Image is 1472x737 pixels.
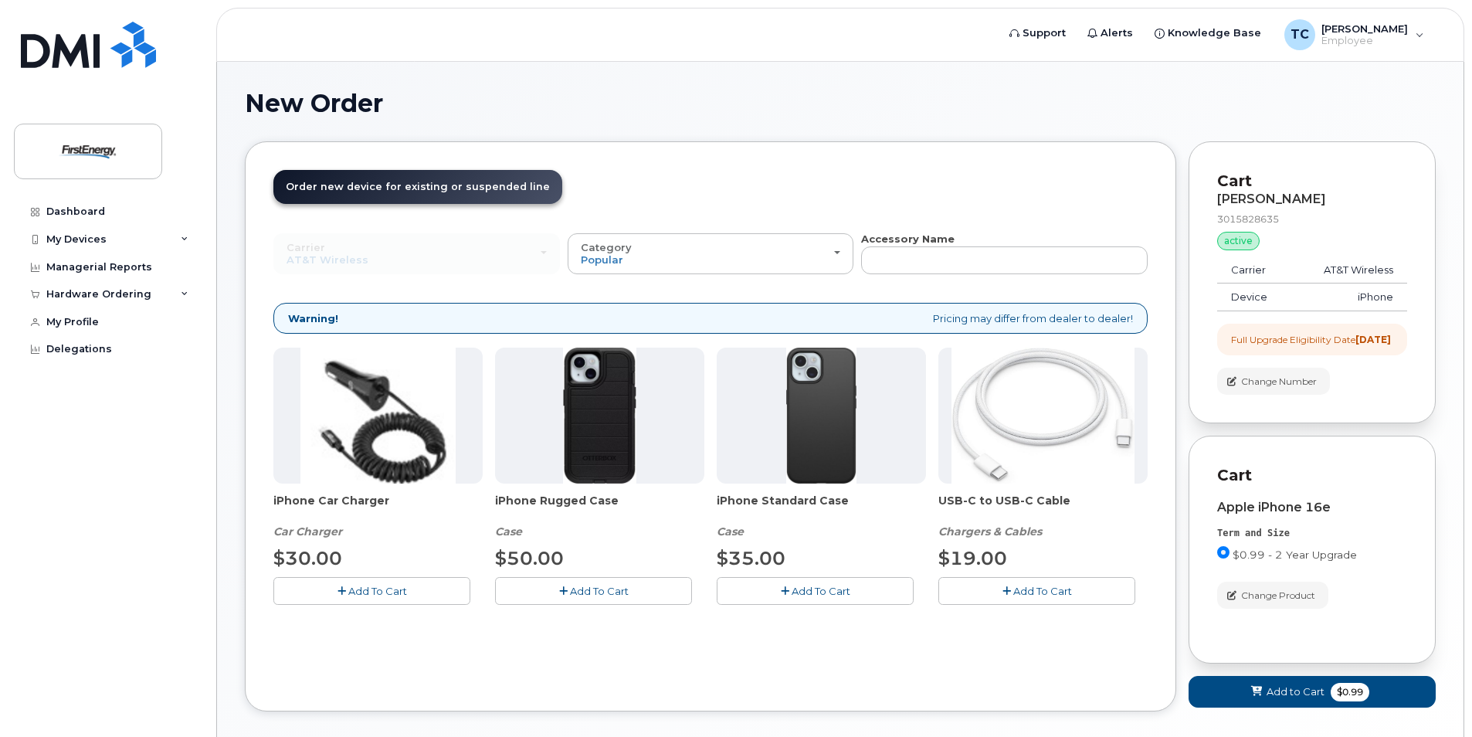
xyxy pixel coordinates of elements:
[1217,212,1407,226] div: 3015828635
[1217,501,1407,515] div: Apple iPhone 16e
[300,348,456,484] img: iphonesecg.jpg
[1231,333,1391,346] div: Full Upgrade Eligibility Date
[273,493,483,539] div: iPhone Car Charger
[717,525,744,538] em: Case
[1241,589,1315,603] span: Change Product
[1331,683,1369,701] span: $0.99
[1217,582,1328,609] button: Change Product
[273,577,470,604] button: Add To Cart
[1189,676,1436,708] button: Add to Cart $0.99
[1013,585,1072,597] span: Add To Cart
[1355,334,1391,345] strong: [DATE]
[1217,192,1407,206] div: [PERSON_NAME]
[1217,546,1229,559] input: $0.99 - 2 Year Upgrade
[581,253,623,266] span: Popular
[717,493,926,524] span: iPhone Standard Case
[1217,527,1407,540] div: Term and Size
[1217,368,1330,395] button: Change Number
[938,577,1135,604] button: Add To Cart
[563,348,636,484] img: Defender.jpg
[273,547,342,569] span: $30.00
[286,181,550,192] span: Order new device for existing or suspended line
[273,525,342,538] em: Car Charger
[495,493,704,539] div: iPhone Rugged Case
[951,348,1135,484] img: USB-C.jpg
[938,547,1007,569] span: $19.00
[495,547,564,569] span: $50.00
[717,547,785,569] span: $35.00
[792,585,850,597] span: Add To Cart
[1241,375,1317,389] span: Change Number
[495,577,692,604] button: Add To Cart
[717,493,926,539] div: iPhone Standard Case
[1405,670,1460,725] iframe: Messenger Launcher
[288,311,338,326] strong: Warning!
[495,493,704,524] span: iPhone Rugged Case
[570,585,629,597] span: Add To Cart
[1293,256,1407,284] td: AT&T Wireless
[1217,256,1293,284] td: Carrier
[1217,170,1407,192] p: Cart
[1217,464,1407,487] p: Cart
[786,348,856,484] img: Symmetry.jpg
[861,233,955,245] strong: Accessory Name
[568,233,854,273] button: Category Popular
[273,303,1148,335] div: Pricing may differ from dealer to dealer!
[273,493,483,524] span: iPhone Car Charger
[1233,549,1357,561] span: $0.99 - 2 Year Upgrade
[1293,284,1407,311] td: iPhone
[938,493,1148,539] div: USB-C to USB-C Cable
[938,525,1042,538] em: Chargers & Cables
[1267,684,1324,699] span: Add to Cart
[495,525,522,538] em: Case
[1217,284,1293,311] td: Device
[938,493,1148,524] span: USB-C to USB-C Cable
[1217,232,1260,250] div: active
[581,241,632,253] span: Category
[348,585,407,597] span: Add To Cart
[245,90,1436,117] h1: New Order
[717,577,914,604] button: Add To Cart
